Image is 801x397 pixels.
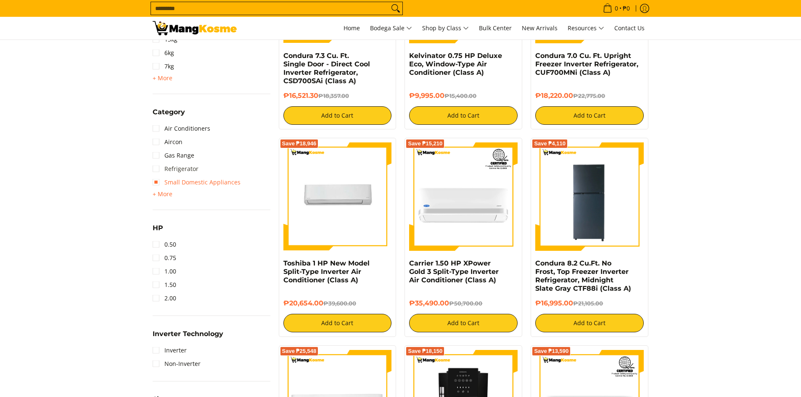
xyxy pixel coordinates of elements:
summary: Open [153,225,163,238]
a: Contact Us [610,17,649,39]
span: + More [153,191,172,197]
summary: Open [153,331,223,344]
a: Aircon [153,135,182,149]
del: ₱18,357.00 [318,92,349,99]
button: Add to Cart [409,314,518,332]
a: Gas Range [153,149,194,162]
a: Resources [563,17,608,39]
span: Save ₱15,210 [408,141,442,146]
a: Small Domestic Appliances [153,176,241,189]
summary: Open [153,109,185,122]
a: Condura 7.0 Cu. Ft. Upright Freezer Inverter Refrigerator, CUF700MNi (Class A) [535,52,638,76]
del: ₱15,400.00 [444,92,476,99]
h6: ₱20,654.00 [283,299,392,308]
h6: ₱18,220.00 [535,92,644,100]
a: Condura 8.2 Cu.Ft. No Frost, Top Freezer Inverter Refrigerator, Midnight Slate Gray CTF88i (Class A) [535,259,631,292]
a: 0.75 [153,251,176,265]
del: ₱22,775.00 [573,92,605,99]
a: Refrigerator [153,162,198,176]
a: 2.00 [153,292,176,305]
span: Save ₱18,150 [408,349,442,354]
button: Add to Cart [535,106,644,125]
nav: Main Menu [245,17,649,39]
span: Save ₱18,946 [282,141,317,146]
span: Contact Us [614,24,645,32]
button: Add to Cart [283,314,392,332]
span: Save ₱13,590 [534,349,568,354]
span: • [600,4,632,13]
a: Air Conditioners [153,122,210,135]
span: Category [153,109,185,116]
del: ₱21,105.00 [573,300,603,307]
h6: ₱16,521.30 [283,92,392,100]
h6: ₱35,490.00 [409,299,518,308]
a: 6kg [153,46,174,60]
img: Condura 8.2 Cu.Ft. No Frost, Top Freezer Inverter Refrigerator, Midnight Slate Gray CTF88i (Class A) [535,142,644,251]
a: 1.50 [153,278,176,292]
a: Home [339,17,364,39]
span: ₱0 [621,5,631,11]
span: New Arrivals [522,24,558,32]
img: Toshiba 1 HP New Model Split-Type Inverter Air Conditioner (Class A) [283,142,392,251]
span: + More [153,75,172,82]
span: 0 [613,5,619,11]
span: Inverter Technology [153,331,223,337]
img: Class A | Mang Kosme [153,21,237,35]
button: Add to Cart [409,106,518,125]
a: Shop by Class [418,17,473,39]
a: Carrier 1.50 HP XPower Gold 3 Split-Type Inverter Air Conditioner (Class A) [409,259,499,284]
del: ₱50,700.00 [449,300,482,307]
span: HP [153,225,163,231]
button: Search [389,2,402,15]
a: Kelvinator 0.75 HP Deluxe Eco, Window-Type Air Conditioner (Class A) [409,52,502,76]
span: Resources [568,23,604,34]
button: Add to Cart [283,106,392,125]
span: Home [344,24,360,32]
a: Bodega Sale [366,17,416,39]
a: New Arrivals [518,17,562,39]
del: ₱39,600.00 [323,300,356,307]
a: Toshiba 1 HP New Model Split-Type Inverter Air Conditioner (Class A) [283,259,370,284]
span: Save ₱25,548 [282,349,317,354]
a: Non-Inverter [153,357,201,371]
a: 0.50 [153,238,176,251]
h6: ₱16,995.00 [535,299,644,308]
a: Inverter [153,344,187,357]
a: Bulk Center [475,17,516,39]
a: Condura 7.3 Cu. Ft. Single Door - Direct Cool Inverter Refrigerator, CSD700SAi (Class A) [283,52,370,85]
a: 1.00 [153,265,176,278]
img: Carrier 1.50 HP XPower Gold 3 Split-Type Inverter Air Conditioner (Class A) [409,142,518,251]
summary: Open [153,189,172,199]
span: Bulk Center [479,24,512,32]
h6: ₱9,995.00 [409,92,518,100]
span: Shop by Class [422,23,469,34]
a: 7kg [153,60,174,73]
span: Bodega Sale [370,23,412,34]
button: Add to Cart [535,314,644,332]
summary: Open [153,73,172,83]
span: Save ₱4,110 [534,141,566,146]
